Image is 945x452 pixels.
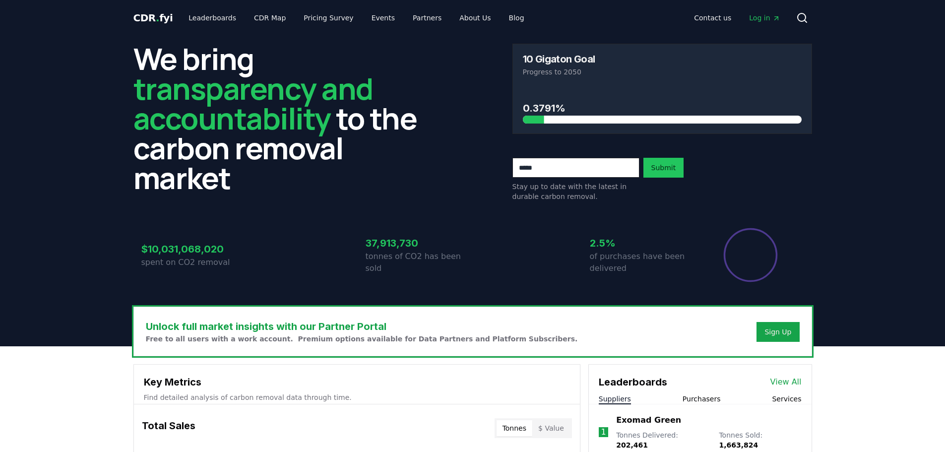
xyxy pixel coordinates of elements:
a: Contact us [686,9,739,27]
span: CDR fyi [133,12,173,24]
h3: Total Sales [142,418,195,438]
a: Sign Up [764,327,791,337]
p: spent on CO2 removal [141,257,249,268]
p: Stay up to date with the latest in durable carbon removal. [512,182,639,201]
button: Tonnes [497,420,532,436]
a: Blog [501,9,532,27]
a: Pricing Survey [296,9,361,27]
button: Purchasers [683,394,721,404]
button: Services [772,394,801,404]
a: Leaderboards [181,9,244,27]
p: Tonnes Sold : [719,430,801,450]
h2: We bring to the carbon removal market [133,44,433,193]
a: Events [364,9,403,27]
p: tonnes of CO2 has been sold [366,251,473,274]
p: Free to all users with a work account. Premium options available for Data Partners and Platform S... [146,334,578,344]
h3: 0.3791% [523,101,802,116]
span: 1,663,824 [719,441,758,449]
nav: Main [181,9,532,27]
a: Exomad Green [616,414,681,426]
h3: 2.5% [590,236,697,251]
h3: 37,913,730 [366,236,473,251]
button: Sign Up [756,322,799,342]
a: View All [770,376,802,388]
button: Submit [643,158,684,178]
h3: Leaderboards [599,375,667,389]
span: Log in [749,13,780,23]
div: Percentage of sales delivered [723,227,778,283]
button: $ Value [532,420,570,436]
a: CDR Map [246,9,294,27]
span: 202,461 [616,441,648,449]
a: CDR.fyi [133,11,173,25]
button: Suppliers [599,394,631,404]
span: transparency and accountability [133,68,373,138]
p: 1 [601,426,606,438]
a: Partners [405,9,449,27]
nav: Main [686,9,788,27]
h3: Key Metrics [144,375,570,389]
p: Tonnes Delivered : [616,430,709,450]
a: About Us [451,9,499,27]
p: of purchases have been delivered [590,251,697,274]
a: Log in [741,9,788,27]
h3: Unlock full market insights with our Partner Portal [146,319,578,334]
h3: 10 Gigaton Goal [523,54,595,64]
span: . [156,12,159,24]
p: Find detailed analysis of carbon removal data through time. [144,392,570,402]
p: Progress to 2050 [523,67,802,77]
h3: $10,031,068,020 [141,242,249,257]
